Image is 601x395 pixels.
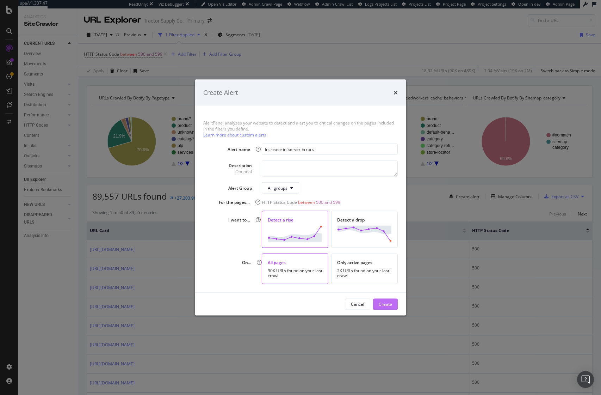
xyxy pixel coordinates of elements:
[228,185,252,191] div: Alert Group
[337,259,392,265] div: Only active pages
[337,268,392,278] div: 2K URLs found on your last crawl
[298,199,315,205] span: between
[394,88,398,97] div: times
[337,226,392,242] img: AeSs0y7f63iwAAAAAElFTkSuQmCC
[351,301,364,307] div: Cancel
[229,163,252,175] div: Description
[226,146,250,152] div: Alert name
[227,217,250,223] div: I want to…
[268,185,287,191] div: All groups
[203,120,398,138] div: AlertPanel analyzes your website to detect and alert you to critical changes on the pages include...
[268,268,323,278] div: 90K URLs found on your last crawl
[268,217,322,223] div: Detect a rise
[337,217,392,223] div: Detect a drop
[229,169,252,175] div: Optional
[217,199,250,205] div: For the pages…
[577,371,594,388] div: Open Intercom Messenger
[268,259,323,265] div: All pages
[262,182,299,194] button: All groups
[262,199,297,205] span: HTTP Status Code
[195,80,406,316] div: modal
[345,298,370,310] button: Cancel
[379,301,392,307] div: Create
[268,226,322,242] img: W8JFDcoAAAAAElFTkSuQmCC
[239,259,251,265] div: On...
[203,88,238,97] div: Create Alert
[373,298,398,310] button: Create
[316,199,340,205] span: 500 and 599
[203,133,266,137] button: Learn more about custom alerts
[262,144,398,155] input: Rise of non-indexable pages
[203,132,266,138] a: Learn more about custom alerts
